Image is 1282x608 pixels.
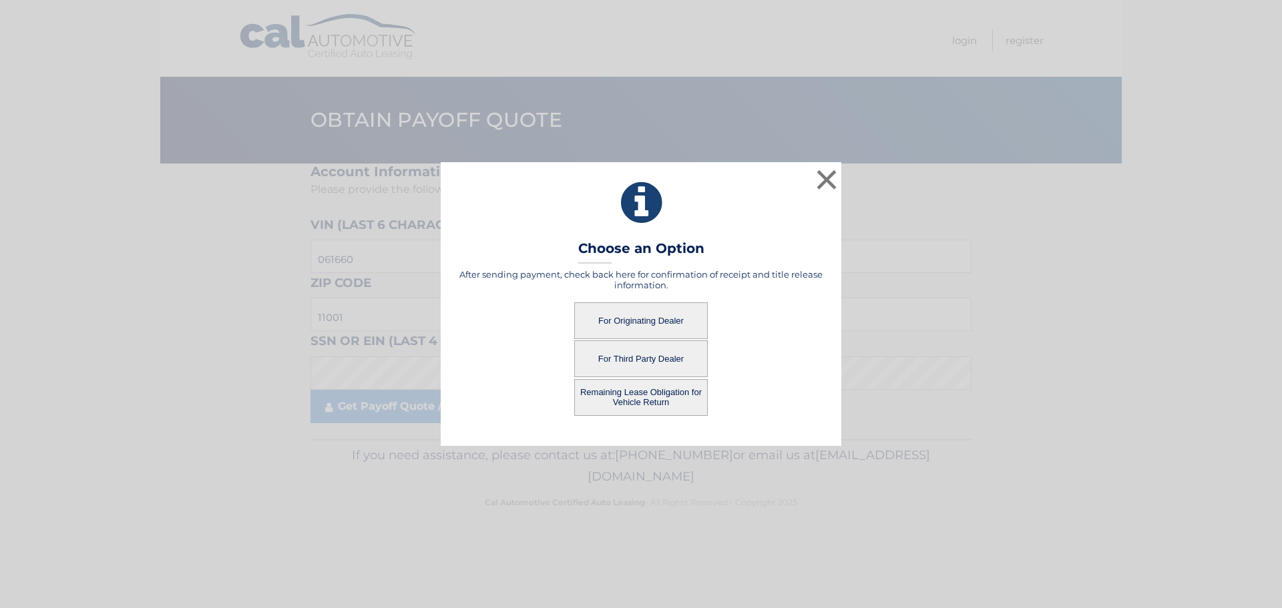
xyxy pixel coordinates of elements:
button: × [813,166,840,193]
button: For Originating Dealer [574,302,708,339]
button: Remaining Lease Obligation for Vehicle Return [574,379,708,416]
h5: After sending payment, check back here for confirmation of receipt and title release information. [457,269,825,290]
h3: Choose an Option [578,240,704,264]
button: For Third Party Dealer [574,340,708,377]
